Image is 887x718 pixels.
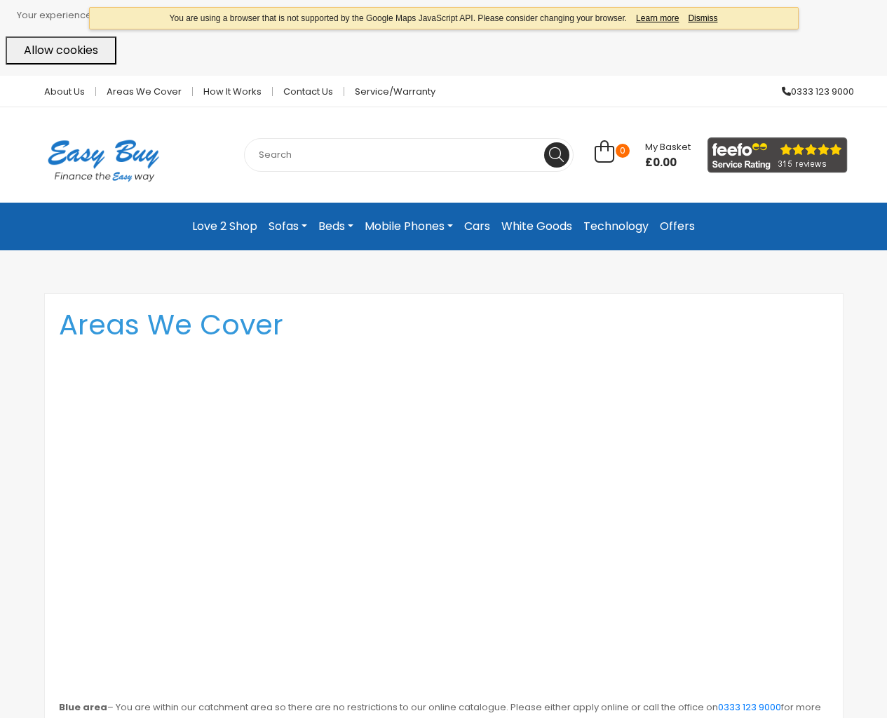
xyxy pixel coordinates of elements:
div: You are using a browser that is not supported by the Google Maps JavaScript API. Please consider ... [89,7,799,29]
a: Love 2 Shop [187,214,263,239]
span: £0.00 [645,156,691,170]
a: 0 My Basket £0.00 [595,148,691,164]
a: Areas we cover [96,87,193,96]
a: Contact Us [273,87,344,96]
span: My Basket [645,140,691,154]
a: Offers [654,214,700,239]
a: Technology [578,214,654,239]
a: Dismiss [682,13,718,23]
p: Your experience on this site will be improved by allowing cookies. [17,6,881,25]
a: 0333 123 9000 [771,87,854,96]
a: Service/Warranty [344,87,435,96]
button: Allow cookies [6,36,116,65]
b: Blue area [59,700,107,714]
a: Mobile Phones [359,214,459,239]
a: Beds [313,214,359,239]
input: Search [244,138,574,172]
a: Cars [459,214,496,239]
h1: Areas We Cover [59,308,829,341]
a: Sofas [263,214,313,239]
a: About Us [34,87,96,96]
img: Easy Buy [34,121,173,200]
a: Learn more [630,13,679,23]
span: 0 [616,144,630,158]
img: feefo_logo [707,137,848,173]
a: How it works [193,87,273,96]
a: White Goods [496,214,578,239]
a: 0333 123 9000 [718,700,781,714]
